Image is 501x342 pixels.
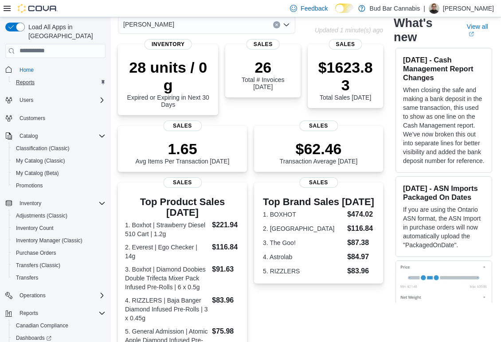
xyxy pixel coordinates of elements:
[20,97,33,104] span: Users
[12,260,106,271] span: Transfers (Classic)
[273,21,280,28] button: Clear input
[9,210,109,222] button: Adjustments (Classic)
[125,243,208,260] dt: 2. Everest | Ego Checker | 14g
[125,58,211,94] p: 28 units / 0 g
[467,23,494,37] a: View allExternal link
[9,259,109,272] button: Transfers (Classic)
[12,248,60,258] a: Purchase Orders
[16,182,43,189] span: Promotions
[20,132,38,140] span: Catalog
[25,23,106,40] span: Load All Apps in [GEOGRAPHIC_DATA]
[347,209,374,220] dd: $474.02
[403,184,485,202] h3: [DATE] - ASN Imports Packaged On Dates
[16,113,49,124] a: Customers
[12,320,106,331] span: Canadian Compliance
[20,292,46,299] span: Operations
[16,237,82,244] span: Inventory Manager (Classic)
[16,131,41,141] button: Catalog
[12,210,71,221] a: Adjustments (Classic)
[469,31,474,37] svg: External link
[299,120,338,131] span: Sales
[16,290,106,301] span: Operations
[16,79,35,86] span: Reports
[18,4,58,13] img: Cova
[163,120,202,131] span: Sales
[9,167,109,179] button: My Catalog (Beta)
[301,4,328,13] span: Feedback
[16,334,51,342] span: Dashboards
[12,180,47,191] a: Promotions
[403,85,485,165] p: When closing the safe and making a bank deposit in the same transaction, this used to show as one...
[163,177,202,188] span: Sales
[315,58,376,101] div: Total Sales [DATE]
[2,112,109,124] button: Customers
[16,262,60,269] span: Transfers (Classic)
[315,58,376,94] p: $1623.83
[20,310,38,317] span: Reports
[12,223,106,233] span: Inventory Count
[9,272,109,284] button: Transfers
[16,198,45,209] button: Inventory
[12,155,69,166] a: My Catalog (Classic)
[335,4,354,13] input: Dark Mode
[2,63,109,76] button: Home
[329,39,362,50] span: Sales
[12,77,38,88] a: Reports
[12,248,106,258] span: Purchase Orders
[16,198,106,209] span: Inventory
[12,210,106,221] span: Adjustments (Classic)
[20,66,34,74] span: Home
[9,234,109,247] button: Inventory Manager (Classic)
[12,143,73,154] a: Classification (Classic)
[12,235,106,246] span: Inventory Manager (Classic)
[16,131,106,141] span: Catalog
[16,249,56,256] span: Purchase Orders
[212,220,240,230] dd: $221.94
[136,140,230,165] div: Avg Items Per Transaction [DATE]
[263,197,374,207] h3: Top Brand Sales [DATE]
[16,212,67,219] span: Adjustments (Classic)
[145,39,192,50] span: Inventory
[347,223,374,234] dd: $116.84
[232,58,294,90] div: Total # Invoices [DATE]
[123,19,174,30] span: [PERSON_NAME]
[347,252,374,262] dd: $84.97
[16,225,54,232] span: Inventory Count
[12,180,106,191] span: Promotions
[125,265,208,291] dt: 3. Boxhot | Diamond Doobies Double Trifecta Mixer Pack Infused Pre-Rolls | 6 x 0.5g
[232,58,294,76] p: 26
[136,140,230,158] p: 1.65
[299,177,338,188] span: Sales
[263,210,344,219] dt: 1. BOXHOT
[403,55,485,82] h3: [DATE] - Cash Management Report Changes
[16,157,65,164] span: My Catalog (Classic)
[20,115,45,122] span: Customers
[212,242,240,253] dd: $116.84
[280,140,358,165] div: Transaction Average [DATE]
[12,223,57,233] a: Inventory Count
[9,179,109,192] button: Promotions
[394,16,456,44] h2: What's new
[12,168,63,179] a: My Catalog (Beta)
[9,222,109,234] button: Inventory Count
[2,289,109,302] button: Operations
[9,142,109,155] button: Classification (Classic)
[12,272,106,283] span: Transfers
[125,58,211,108] div: Expired or Expiring in Next 30 Days
[283,21,290,28] button: Open list of options
[2,197,109,210] button: Inventory
[12,260,64,271] a: Transfers (Classic)
[2,307,109,319] button: Reports
[16,290,49,301] button: Operations
[403,205,485,249] p: If you are using the Ontario ASN format, the ASN Import in purchase orders will now automatically...
[2,130,109,142] button: Catalog
[315,27,383,34] p: Updated 1 minute(s) ago
[443,3,494,14] p: [PERSON_NAME]
[2,94,109,106] button: Users
[16,113,106,124] span: Customers
[16,65,37,75] a: Home
[212,264,240,275] dd: $91.63
[16,95,37,105] button: Users
[12,168,106,179] span: My Catalog (Beta)
[16,308,42,319] button: Reports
